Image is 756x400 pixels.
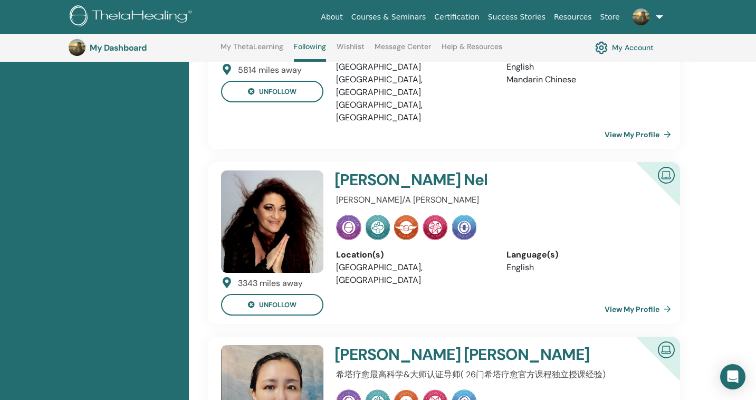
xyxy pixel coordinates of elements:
img: Certified Online Instructor [654,337,679,361]
h4: [PERSON_NAME] [PERSON_NAME] [334,345,605,364]
img: default.jpg [221,170,323,273]
li: [GEOGRAPHIC_DATA], [GEOGRAPHIC_DATA] [336,261,490,287]
a: My ThetaLearning [221,42,283,59]
p: 希塔疗愈最高科学&大师认证导师( 26门希塔疗愈官方课程独立授课经验) [336,368,661,381]
a: Store [596,7,624,27]
button: unfollow [221,294,323,316]
button: unfollow [221,81,323,102]
h4: [PERSON_NAME] Nel [334,170,605,189]
a: View My Profile [605,299,675,320]
a: Message Center [375,42,431,59]
a: Resources [550,7,596,27]
img: cog.svg [595,39,608,56]
li: Mandarin Chinese [506,73,661,86]
img: logo.png [70,5,196,29]
h3: My Dashboard [90,43,195,53]
img: default.jpg [633,8,649,25]
a: View My Profile [605,124,675,145]
p: [PERSON_NAME]/A [PERSON_NAME] [336,194,661,206]
a: About [317,7,347,27]
a: Success Stories [484,7,550,27]
img: Certified Online Instructor [654,163,679,186]
li: [GEOGRAPHIC_DATA], [GEOGRAPHIC_DATA] [336,99,490,124]
div: Location(s) [336,249,490,261]
div: 5814 miles away [238,64,302,77]
a: Certification [430,7,483,27]
li: English [506,261,661,274]
div: Certified Online Instructor [619,162,680,223]
a: Help & Resources [442,42,502,59]
a: Courses & Seminars [347,7,430,27]
a: Wishlist [337,42,365,59]
li: English [506,61,661,73]
a: Following [294,42,326,62]
div: Open Intercom Messenger [720,364,745,389]
a: My Account [595,39,654,56]
li: [GEOGRAPHIC_DATA], [GEOGRAPHIC_DATA] [336,73,490,99]
div: Certified Online Instructor [619,337,680,397]
img: default.jpg [69,39,85,56]
div: 3343 miles away [238,277,303,290]
div: Language(s) [506,249,661,261]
